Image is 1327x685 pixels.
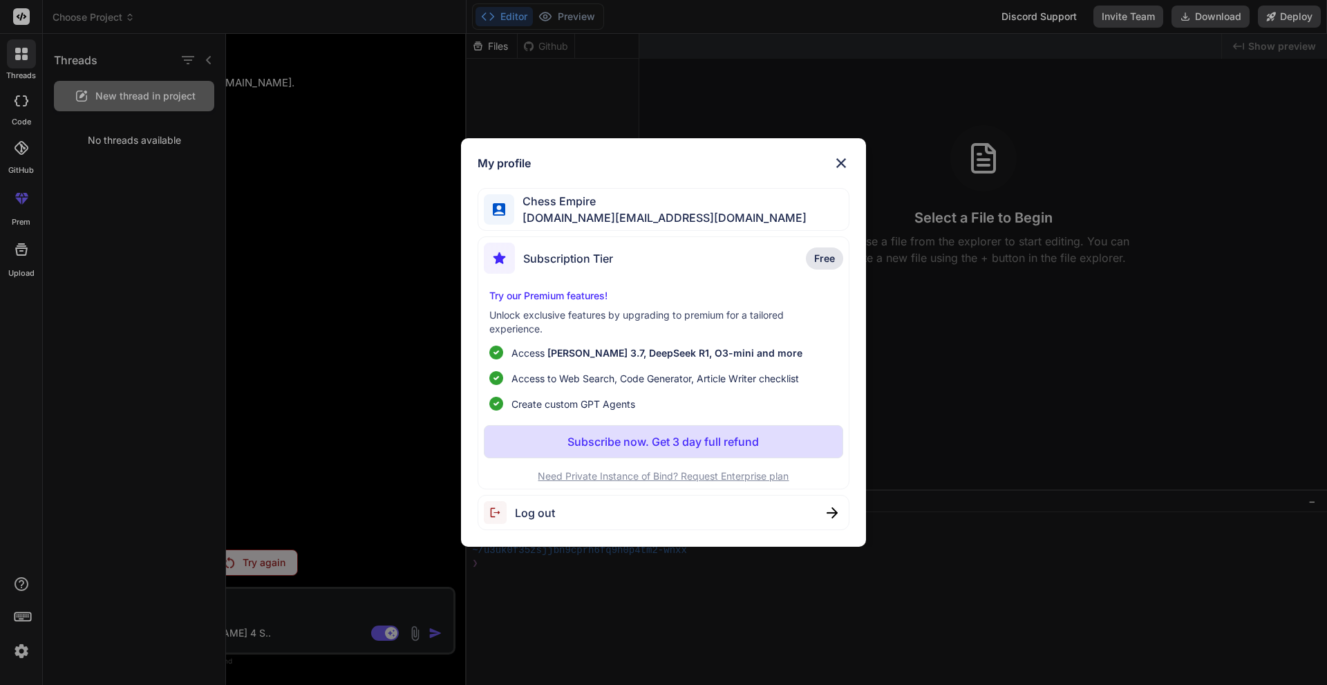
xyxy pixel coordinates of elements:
[827,507,838,518] img: close
[514,209,807,226] span: [DOMAIN_NAME][EMAIL_ADDRESS][DOMAIN_NAME]
[489,371,503,385] img: checklist
[489,289,838,303] p: Try our Premium features!
[511,346,802,360] p: Access
[514,193,807,209] span: Chess Empire
[489,346,503,359] img: checklist
[523,250,613,267] span: Subscription Tier
[484,501,515,524] img: logout
[547,347,802,359] span: [PERSON_NAME] 3.7, DeepSeek R1, O3-mini and more
[511,397,635,411] span: Create custom GPT Agents
[814,252,835,265] span: Free
[478,155,531,171] h1: My profile
[484,469,844,483] p: Need Private Instance of Bind? Request Enterprise plan
[493,203,506,216] img: profile
[833,155,849,171] img: close
[515,505,555,521] span: Log out
[567,433,759,450] p: Subscribe now. Get 3 day full refund
[484,425,844,458] button: Subscribe now. Get 3 day full refund
[484,243,515,274] img: subscription
[489,308,838,336] p: Unlock exclusive features by upgrading to premium for a tailored experience.
[511,371,799,386] span: Access to Web Search, Code Generator, Article Writer checklist
[489,397,503,411] img: checklist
